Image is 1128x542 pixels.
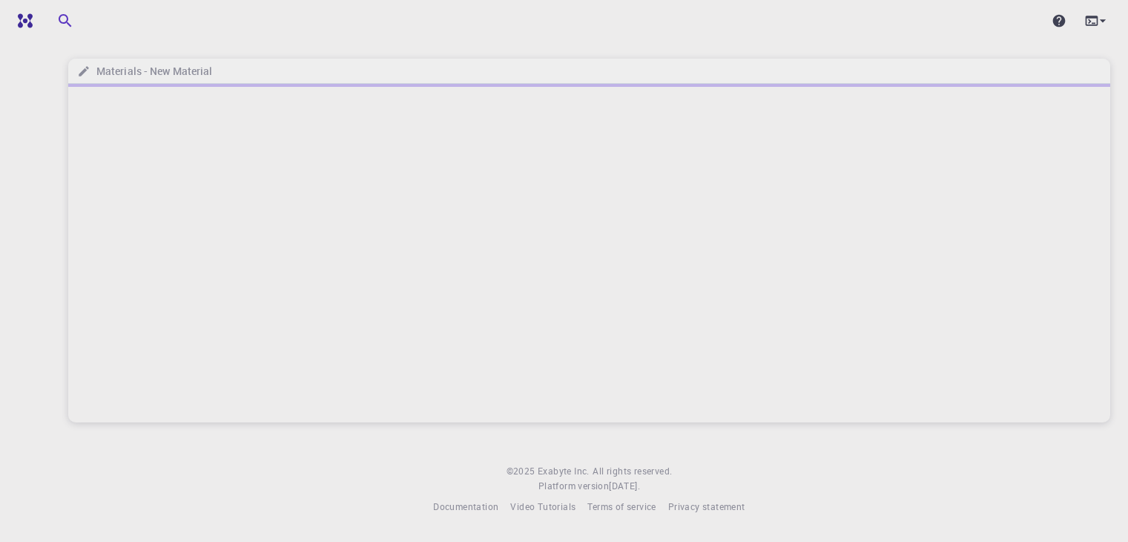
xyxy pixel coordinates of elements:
span: Video Tutorials [510,500,575,512]
span: Terms of service [587,500,656,512]
a: Privacy statement [668,500,745,515]
a: Video Tutorials [510,500,575,515]
span: Exabyte Inc. [538,465,590,477]
img: logo [12,13,33,28]
span: © 2025 [507,464,538,479]
span: All rights reserved. [593,464,672,479]
nav: breadcrumb [74,63,215,79]
a: [DATE]. [609,479,640,494]
span: [DATE] . [609,480,640,492]
span: Privacy statement [668,500,745,512]
span: Documentation [433,500,498,512]
span: Platform version [538,479,609,494]
a: Exabyte Inc. [538,464,590,479]
a: Documentation [433,500,498,515]
a: Terms of service [587,500,656,515]
h6: Materials - New Material [90,63,212,79]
